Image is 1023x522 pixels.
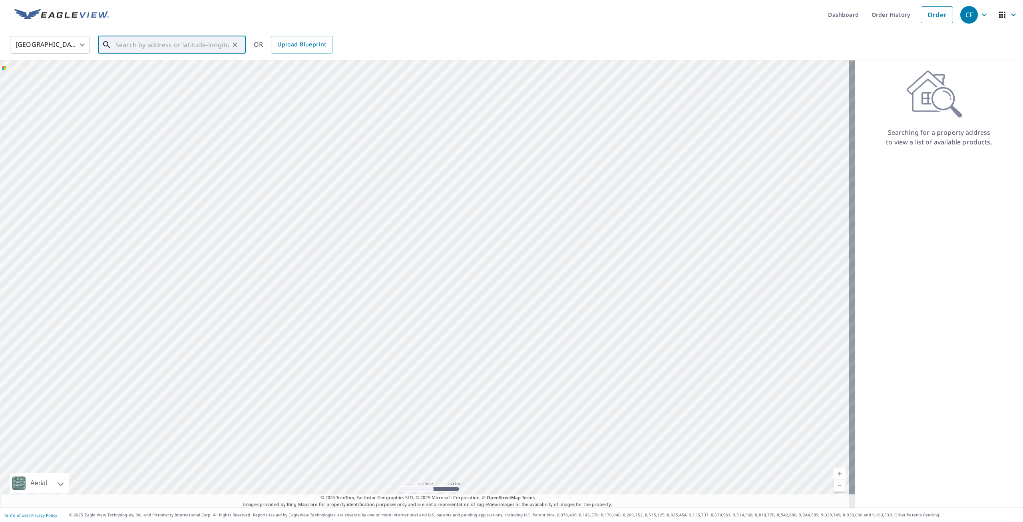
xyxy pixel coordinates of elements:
[834,480,846,492] a: Current Level 5, Zoom Out
[960,6,978,24] div: CF
[522,494,535,500] a: Terms
[28,473,50,493] div: Aerial
[254,36,333,54] div: OR
[4,513,57,518] p: |
[271,36,332,54] a: Upload Blueprint
[10,34,90,56] div: [GEOGRAPHIC_DATA]
[921,6,953,23] a: Order
[69,512,1019,518] p: © 2025 Eagle View Technologies, Inc. and Pictometry International Corp. All Rights Reserved. Repo...
[4,512,29,518] a: Terms of Use
[115,34,229,56] input: Search by address or latitude-longitude
[834,468,846,480] a: Current Level 5, Zoom In
[10,473,69,493] div: Aerial
[229,39,241,50] button: Clear
[320,494,535,501] span: © 2025 TomTom, Earthstar Geographics SIO, © 2025 Microsoft Corporation, ©
[31,512,57,518] a: Privacy Policy
[14,9,109,21] img: EV Logo
[487,494,520,500] a: OpenStreetMap
[277,40,326,50] span: Upload Blueprint
[886,128,993,147] p: Searching for a property address to view a list of available products.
